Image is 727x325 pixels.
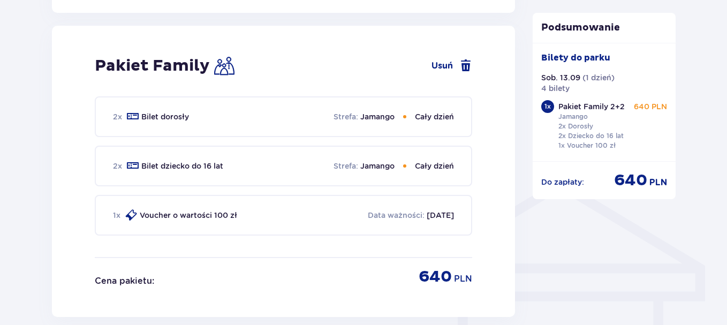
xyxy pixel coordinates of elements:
p: Strefa : [334,161,358,171]
p: Bilet dorosły [141,111,189,122]
p: Jamango [360,161,395,171]
p: [DATE] [427,210,454,221]
p: Cena pakietu [95,275,152,287]
p: 4 bilety [541,83,570,94]
p: Podsumowanie [533,21,676,34]
p: Jamango [558,112,588,122]
p: Cały dzień [415,161,454,171]
p: Strefa : [334,111,358,122]
p: 1 x [113,210,120,221]
p: Bilet dziecko do 16 lat [141,161,223,171]
p: 640 [419,267,452,287]
p: Data ważności : [368,210,425,221]
p: ( 1 dzień ) [582,72,615,83]
img: Family Icon [214,56,234,76]
p: Bilety do parku [541,52,610,64]
p: PLN [454,273,472,285]
p: 2 x [113,111,122,122]
p: Cały dzień [415,111,454,122]
p: Jamango [360,111,395,122]
p: : [152,275,154,287]
div: 1 x [541,100,554,113]
p: Sob. 13.09 [541,72,580,83]
p: Voucher o wartości 100 zł [140,210,237,221]
p: Do zapłaty : [541,177,584,187]
p: PLN [649,177,667,188]
p: 2 x [113,161,122,171]
p: Pakiet Family [95,56,210,76]
p: 640 [614,170,647,191]
p: 2x Dorosły 2x Dziecko do 16 lat 1x Voucher 100 zł [558,122,624,150]
p: Pakiet Family 2+2 [558,101,625,112]
p: 640 PLN [634,101,667,112]
a: Usuń [431,59,472,72]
